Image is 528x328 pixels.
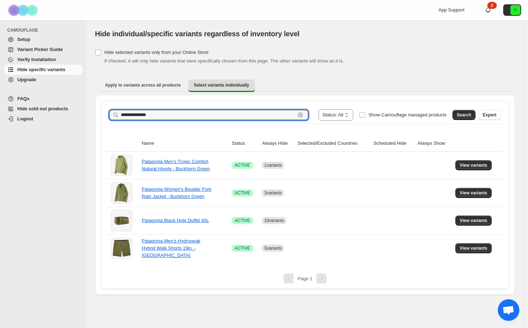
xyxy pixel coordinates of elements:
[438,7,464,13] span: App Support
[4,65,82,75] a: Hide specific variants
[4,34,82,45] a: Setup
[297,276,312,281] span: Page 1
[260,135,295,152] th: Always Hide
[4,104,82,114] a: Hide sold out products
[264,163,282,168] span: 1 variants
[4,114,82,124] a: Logout
[111,182,132,204] img: Patagonia Women's Boulder Fork Rain Jacket - Buckhorn Green
[235,190,250,196] span: ACTIVE
[455,216,492,226] button: View variants
[487,2,497,9] div: 2
[111,237,132,259] img: Patagonia Men's Hydropeak Hybrid Walk Shorts 19in. - Buckhorn Green
[17,67,65,72] span: Hide specific variants
[105,82,181,88] span: Apply to variants across all products
[17,106,68,111] span: Hide sold out products
[371,135,415,152] th: Scheduled Hide
[4,75,82,85] a: Upgrade
[460,218,487,223] span: View variants
[295,135,371,152] th: Selected/Excluded Countries
[104,50,209,55] span: Hide selected variants only from your Online Store
[17,37,30,42] span: Setup
[7,27,83,33] span: CAMOUFLAGE
[478,110,501,120] button: Export
[235,218,250,223] span: ACTIVE
[142,238,200,258] a: Patagonia Men's Hydropeak Hybrid Walk Shorts 19in. - [GEOGRAPHIC_DATA]
[17,77,36,82] span: Upgrade
[99,79,187,91] button: Apply to variants across all products
[415,135,453,152] th: Always Show
[4,55,82,65] a: Verify Installation
[460,245,487,251] span: View variants
[455,160,492,170] button: View variants
[514,8,517,12] text: Y
[297,111,304,119] button: Clear
[106,273,504,283] nav: Pagination
[142,186,211,199] a: Patagonia Women's Boulder Fork Rain Jacket - Buckhorn Green
[229,135,260,152] th: Status
[142,218,209,223] a: Patagonia Black Hole Duffel 40L
[483,112,496,118] span: Export
[17,116,33,121] span: Logout
[142,159,210,171] a: Patagonia Men's Tropic Comfort Natural Hoody - Buckhorn Green
[235,162,250,168] span: ACTIVE
[455,243,492,253] button: View variants
[235,245,250,251] span: ACTIVE
[188,79,255,92] button: Select variants individually
[264,246,282,251] span: 3 variants
[111,154,132,176] img: Patagonia Men's Tropic Comfort Natural Hoody - Buckhorn Green
[460,190,487,196] span: View variants
[498,299,519,321] a: Open chat
[6,0,42,20] img: Camouflage
[4,45,82,55] a: Variant Picker Guide
[17,57,56,62] span: Verify Installation
[452,110,475,120] button: Search
[457,112,471,118] span: Search
[17,47,63,52] span: Variant Picker Guide
[503,4,521,16] button: Avatar with initials Y
[95,95,515,295] div: Select variants individually
[368,112,447,117] span: Show Camouflage managed products
[460,162,487,168] span: View variants
[4,94,82,104] a: FAQs
[510,5,520,15] span: Avatar with initials Y
[455,188,492,198] button: View variants
[95,30,300,38] span: Hide individual/specific variants regardless of inventory level
[111,210,132,231] img: Patagonia Black Hole Duffel 40L
[194,82,249,88] span: Select variants individually
[17,96,29,101] span: FAQs
[484,6,492,14] a: 2
[140,135,229,152] th: Name
[264,190,282,195] span: 3 variants
[104,58,344,64] span: If checked, it will only hide variants that were specifically chosen from this page. The other va...
[264,218,284,223] span: 10 variants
